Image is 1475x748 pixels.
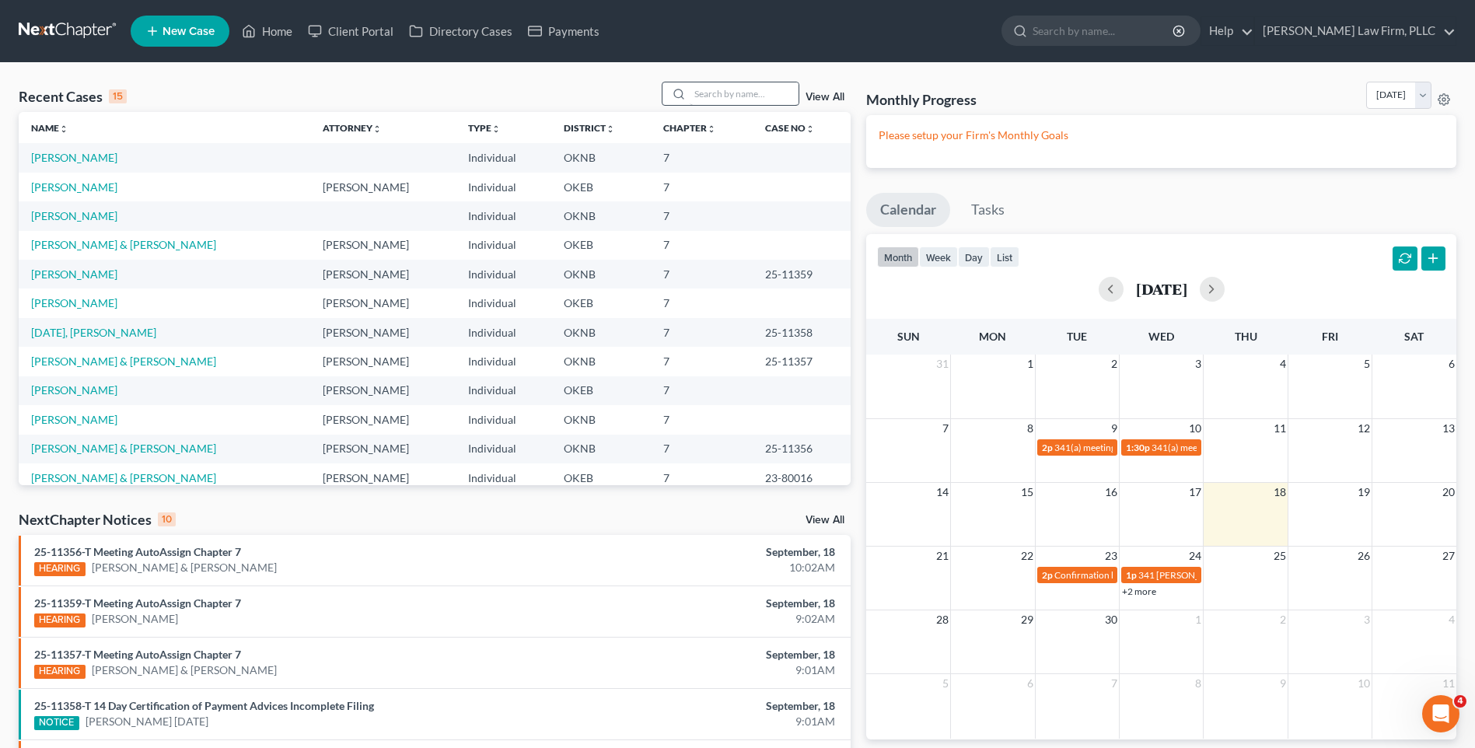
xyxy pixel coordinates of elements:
td: [PERSON_NAME] [310,173,456,201]
div: HEARING [34,665,86,679]
i: unfold_more [372,124,382,134]
a: [PERSON_NAME] & [PERSON_NAME] [92,662,277,678]
td: [PERSON_NAME] [310,435,456,463]
a: Directory Cases [401,17,520,45]
td: 23-80016 [753,463,851,492]
td: [PERSON_NAME] [310,347,456,376]
td: 7 [651,288,753,317]
td: Individual [456,376,551,405]
a: [PERSON_NAME] [DATE] [86,714,208,729]
a: Payments [520,17,607,45]
a: View All [806,515,844,526]
span: 21 [935,547,950,565]
span: 5 [941,674,950,693]
a: [PERSON_NAME] & [PERSON_NAME] [31,442,216,455]
td: [PERSON_NAME] [310,231,456,260]
span: 2p [1042,569,1053,581]
td: Individual [456,347,551,376]
td: Individual [456,288,551,317]
h3: Monthly Progress [866,90,977,109]
div: September, 18 [578,596,835,611]
a: [PERSON_NAME] [31,209,117,222]
button: week [919,246,958,267]
td: 7 [651,347,753,376]
a: View All [806,92,844,103]
span: 9 [1278,674,1288,693]
span: Sun [897,330,920,343]
span: Mon [979,330,1006,343]
a: Help [1201,17,1253,45]
div: Recent Cases [19,87,127,106]
span: 27 [1441,547,1456,565]
div: 10:02AM [578,560,835,575]
td: 7 [651,405,753,434]
a: 25-11359-T Meeting AutoAssign Chapter 7 [34,596,241,610]
span: 13 [1441,419,1456,438]
a: Tasks [957,193,1019,227]
a: 25-11358-T 14 Day Certification of Payment Advices Incomplete Filing [34,699,374,712]
td: OKNB [551,405,651,434]
a: [PERSON_NAME] & [PERSON_NAME] [92,560,277,575]
span: 19 [1356,483,1372,502]
a: 25-11357-T Meeting AutoAssign Chapter 7 [34,648,241,661]
td: Individual [456,435,551,463]
span: 9 [1110,419,1119,438]
a: 25-11356-T Meeting AutoAssign Chapter 7 [34,545,241,558]
span: 4 [1454,695,1466,708]
td: OKNB [551,318,651,347]
td: OKNB [551,143,651,172]
span: 8 [1194,674,1203,693]
a: +2 more [1122,585,1156,597]
td: OKEB [551,288,651,317]
td: 25-11358 [753,318,851,347]
span: 341 [PERSON_NAME] [1138,569,1229,581]
iframe: Intercom live chat [1422,695,1459,732]
span: 10 [1356,674,1372,693]
div: 9:01AM [578,714,835,729]
td: 7 [651,143,753,172]
span: 20 [1441,483,1456,502]
span: 10 [1187,419,1203,438]
span: Wed [1148,330,1174,343]
div: 10 [158,512,176,526]
td: [PERSON_NAME] [310,463,456,492]
td: Individual [456,173,551,201]
td: 25-11356 [753,435,851,463]
td: OKEB [551,231,651,260]
td: Individual [456,463,551,492]
span: 12 [1356,419,1372,438]
span: Tue [1067,330,1087,343]
span: 11 [1272,419,1288,438]
span: 6 [1447,355,1456,373]
a: Case Nounfold_more [765,122,815,134]
a: [PERSON_NAME] [31,151,117,164]
a: Chapterunfold_more [663,122,716,134]
span: 1p [1126,569,1137,581]
div: September, 18 [578,698,835,714]
span: 7 [1110,674,1119,693]
td: OKNB [551,260,651,288]
a: Typeunfold_more [468,122,501,134]
td: 7 [651,201,753,230]
span: 28 [935,610,950,629]
span: 7 [941,419,950,438]
td: Individual [456,201,551,230]
td: OKEB [551,173,651,201]
span: 22 [1019,547,1035,565]
button: day [958,246,990,267]
button: month [877,246,919,267]
a: [PERSON_NAME] [31,413,117,426]
td: 7 [651,173,753,201]
span: 31 [935,355,950,373]
a: [DATE], [PERSON_NAME] [31,326,156,339]
input: Search by name... [690,82,799,105]
input: Search by name... [1033,16,1175,45]
span: 11 [1441,674,1456,693]
div: NOTICE [34,716,79,730]
td: Individual [456,318,551,347]
a: Client Portal [300,17,401,45]
span: 17 [1187,483,1203,502]
span: Sat [1404,330,1424,343]
td: 7 [651,318,753,347]
td: OKNB [551,201,651,230]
